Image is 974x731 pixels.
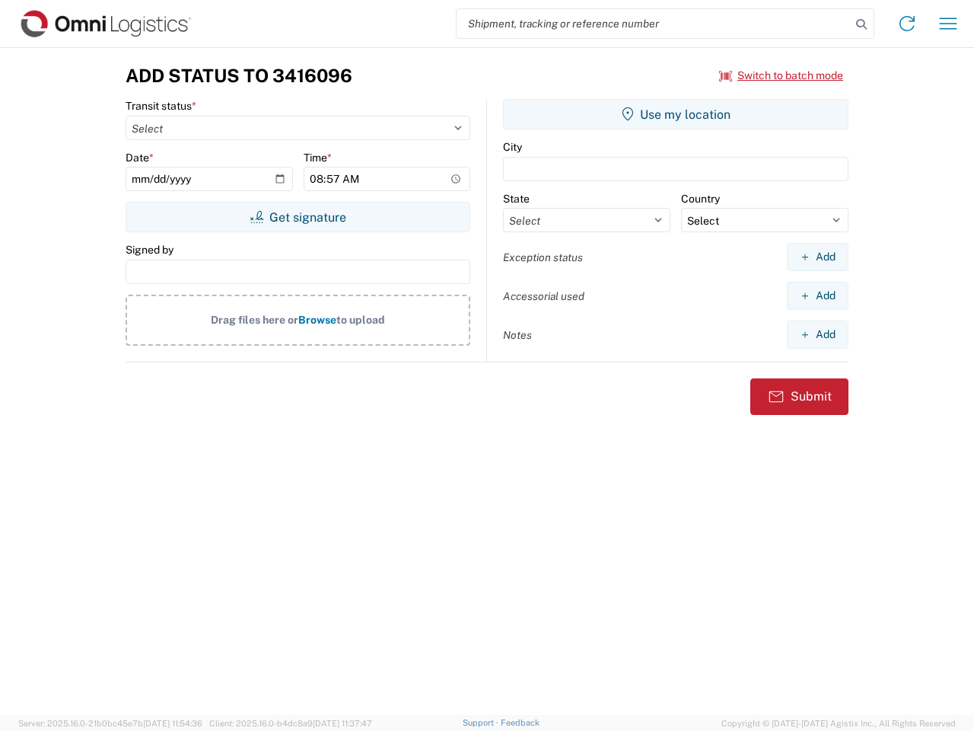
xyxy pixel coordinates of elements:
[298,314,336,326] span: Browse
[304,151,332,164] label: Time
[126,99,196,113] label: Transit status
[501,718,540,727] a: Feedback
[503,251,583,264] label: Exception status
[126,202,470,232] button: Get signature
[126,151,154,164] label: Date
[503,289,584,303] label: Accessorial used
[126,243,173,257] label: Signed by
[503,140,522,154] label: City
[209,719,372,728] span: Client: 2025.16.0-b4dc8a9
[503,192,530,206] label: State
[336,314,385,326] span: to upload
[787,282,848,310] button: Add
[18,719,202,728] span: Server: 2025.16.0-21b0bc45e7b
[721,717,956,730] span: Copyright © [DATE]-[DATE] Agistix Inc., All Rights Reserved
[787,321,848,349] button: Add
[463,718,501,727] a: Support
[211,314,298,326] span: Drag files here or
[503,99,848,129] button: Use my location
[126,65,352,87] h3: Add Status to 3416096
[503,328,532,342] label: Notes
[750,378,848,415] button: Submit
[143,719,202,728] span: [DATE] 11:54:36
[681,192,720,206] label: Country
[719,63,843,88] button: Switch to batch mode
[457,9,851,38] input: Shipment, tracking or reference number
[787,243,848,271] button: Add
[313,719,372,728] span: [DATE] 11:37:47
